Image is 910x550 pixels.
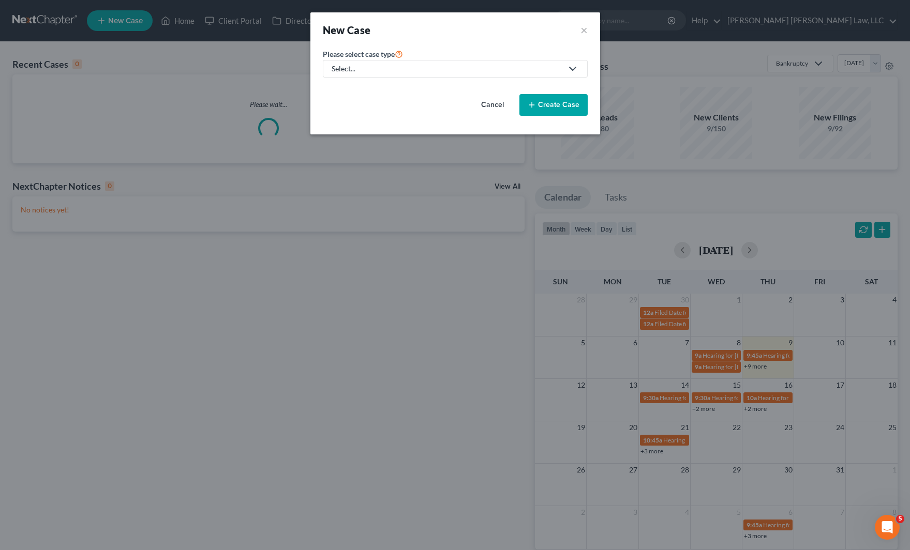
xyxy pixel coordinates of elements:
span: 5 [896,515,904,523]
span: Please select case type [323,50,395,58]
button: Create Case [519,94,588,116]
iframe: Intercom live chat [875,515,900,540]
button: × [580,23,588,37]
div: Select... [332,64,562,74]
button: Cancel [470,95,515,115]
strong: New Case [323,24,371,36]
